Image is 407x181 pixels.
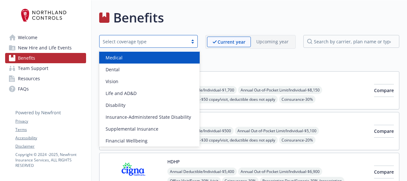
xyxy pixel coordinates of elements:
[374,169,394,175] span: Compare
[18,32,37,43] span: Welcome
[374,128,394,134] span: Compare
[5,43,86,53] a: New Hire and Life Events
[99,56,399,66] h2: Medical
[167,168,237,176] span: Annual Deductible/Individual - $5,400
[303,35,399,48] input: search by carrier, plan name or type
[113,8,164,27] h1: Benefits
[18,43,72,53] span: New Hire and Life Events
[106,78,118,85] span: Vision
[167,95,278,103] span: Office Visit/Exam - $50 copay/visit, deductible does not apply
[106,137,148,144] span: Financial Wellbeing
[18,63,48,73] span: Team Support
[15,152,86,168] p: Copyright © 2024 - 2025 , Newfront Insurance Services, ALL RIGHTS RESERVED
[5,63,86,73] a: Team Support
[218,39,245,45] p: Current year
[15,143,86,149] a: Disclaimer
[167,127,234,135] span: Annual Deductible/Individual - $500
[167,86,237,94] span: Annual Deductible/Individual - $1,700
[167,136,278,144] span: Office Visit/Exam - $30 copay/visit, deductible does not apply
[251,37,294,47] span: Upcoming year
[5,32,86,43] a: Welcome
[15,135,86,141] a: Accessibility
[238,168,322,176] span: Annual Out-of-Pocket Limit/Individual - $6,900
[106,114,191,120] span: Insurance-Administered State Disability
[18,84,29,94] span: FAQs
[279,95,315,103] span: Coinsurance - 30%
[15,118,86,124] a: Privacy
[5,84,86,94] a: FAQs
[106,90,137,97] span: Life and AD&D
[279,136,315,144] span: Coinsurance - 20%
[15,127,86,133] a: Terms
[106,102,125,108] span: Disability
[374,166,394,178] button: Compare
[374,84,394,97] button: Compare
[5,53,86,63] a: Benefits
[106,54,123,61] span: Medical
[103,38,185,45] div: Select coverage type
[106,125,158,132] span: Supplemental Insurance
[106,66,120,73] span: Dental
[374,87,394,93] span: Compare
[18,53,35,63] span: Benefits
[238,86,322,94] span: Annual Out-of-Pocket Limit/Individual - $8,150
[18,73,40,84] span: Resources
[256,38,289,45] p: Upcoming year
[167,158,180,165] button: HDHP
[374,125,394,138] button: Compare
[5,73,86,84] a: Resources
[235,127,319,135] span: Annual Out-of-Pocket Limit/Individual - $5,100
